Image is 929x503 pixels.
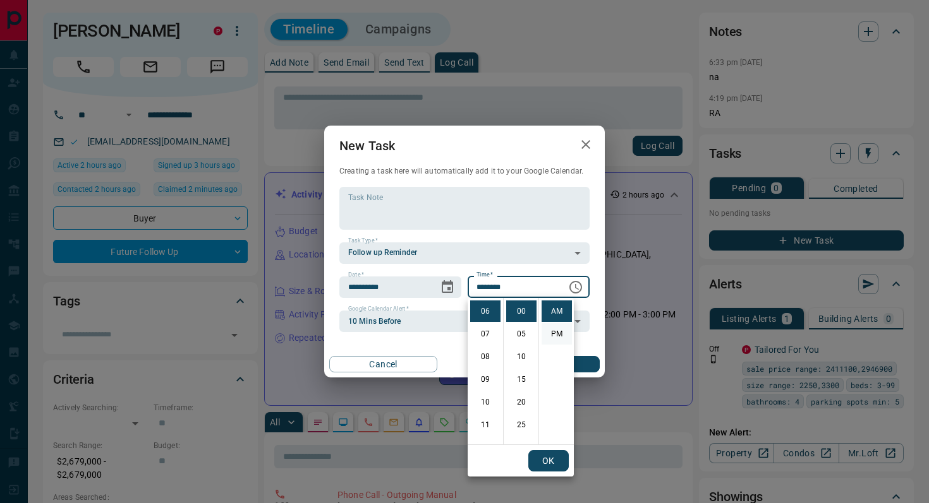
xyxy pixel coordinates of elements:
p: Creating a task here will automatically add it to your Google Calendar. [339,166,590,177]
ul: Select hours [468,298,503,444]
li: 0 minutes [506,300,537,322]
li: 9 hours [470,369,501,390]
button: Choose time, selected time is 6:00 AM [563,275,588,300]
li: 30 minutes [506,437,537,458]
li: 25 minutes [506,414,537,435]
button: OK [528,450,569,471]
li: AM [542,300,572,322]
h2: New Task [324,126,410,166]
label: Google Calendar Alert [348,305,409,313]
ul: Select minutes [503,298,538,444]
li: 7 hours [470,323,501,345]
li: 8 hours [470,346,501,367]
li: 10 hours [470,391,501,413]
li: 20 minutes [506,391,537,413]
li: 15 minutes [506,369,537,390]
label: Task Type [348,237,378,245]
li: 6 hours [470,300,501,322]
li: PM [542,323,572,345]
label: Date [348,271,364,279]
li: 5 minutes [506,323,537,345]
li: 10 minutes [506,346,537,367]
ul: Select meridiem [538,298,574,444]
div: 10 Mins Before [339,311,590,332]
label: Time [477,271,493,279]
button: Choose date, selected date is Aug 19, 2025 [435,275,460,300]
li: 11 hours [470,414,501,435]
div: Follow up Reminder [339,242,590,264]
button: Cancel [329,356,437,372]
